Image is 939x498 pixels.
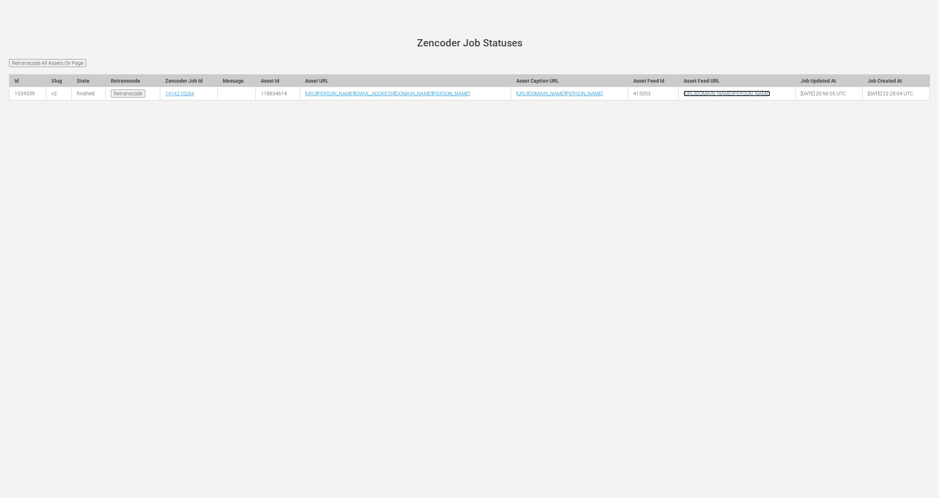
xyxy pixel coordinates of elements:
[255,74,300,87] th: Asset Id
[160,74,217,87] th: Zencoder Job Id
[9,87,46,100] td: 1534339
[72,74,106,87] th: State
[106,74,160,87] th: Retranscode
[305,91,470,96] a: [URL][PERSON_NAME][EMAIL_ADDRESS][DOMAIN_NAME][PERSON_NAME]
[9,74,46,87] th: Id
[795,87,863,100] td: [DATE] 20:56:05 UTC
[863,74,930,87] th: Job Created At
[628,87,679,100] td: 413203
[795,74,863,87] th: Job Updated At
[678,74,795,87] th: Asset Feed URL
[111,90,145,97] input: Retranscode
[628,74,679,87] th: Asset Feed Id
[300,74,511,87] th: Asset URL
[255,87,300,100] td: 118834614
[684,91,770,96] a: [URL][DOMAIN_NAME][PERSON_NAME]
[46,87,72,100] td: v2
[9,59,86,67] input: Retranscode All Assets On Page
[516,91,603,96] a: [URL][DOMAIN_NAME][PERSON_NAME]
[165,91,194,96] a: 1414210264
[863,87,930,100] td: [DATE] 22:28:04 UTC
[19,38,920,49] h1: Zencoder Job Statuses
[511,74,628,87] th: Asset Caption URL
[72,87,106,100] td: finished
[46,74,72,87] th: Slug
[217,74,255,87] th: Message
